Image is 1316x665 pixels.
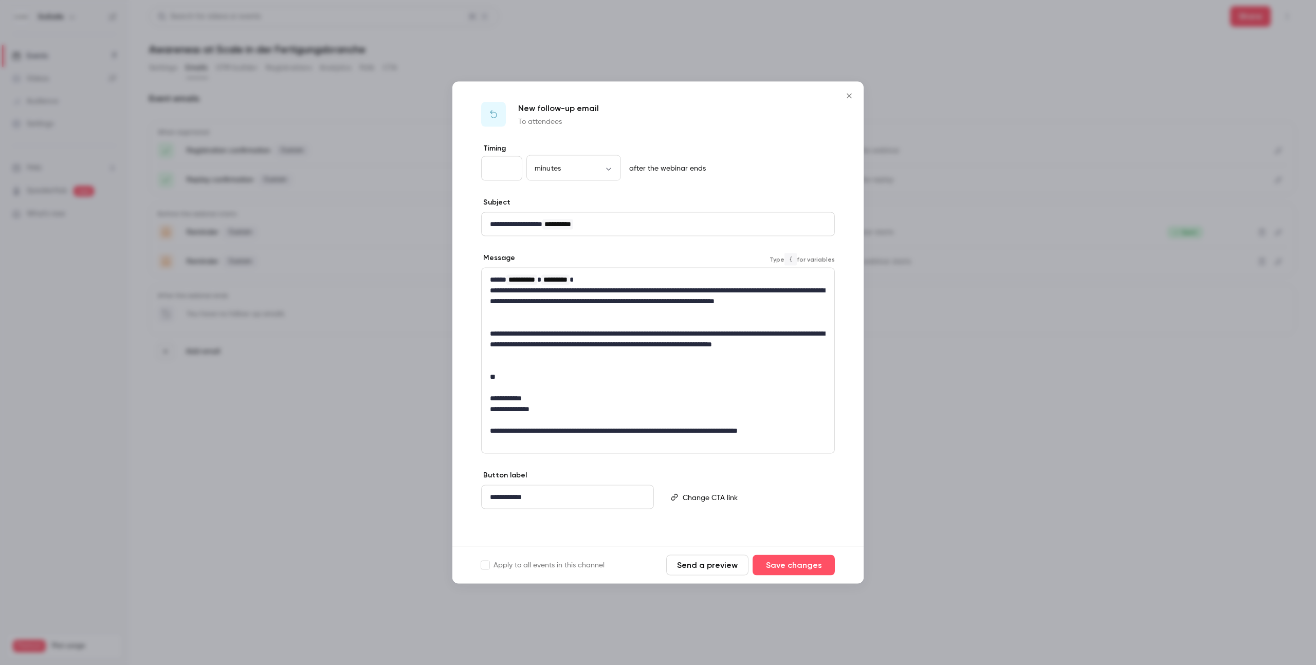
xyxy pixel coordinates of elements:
button: Close [839,86,860,106]
div: editor [482,213,834,236]
div: editor [679,486,834,509]
label: Button label [481,470,527,481]
button: Send a preview [666,555,748,576]
div: minutes [526,163,621,173]
p: To attendees [518,117,599,127]
label: Timing [481,143,835,154]
div: editor [482,268,834,453]
p: after the webinar ends [625,163,706,174]
label: Subject [481,197,510,208]
label: Apply to all events in this channel [481,560,605,570]
button: Save changes [753,555,835,576]
label: Message [481,253,515,263]
code: { [784,253,797,265]
p: New follow-up email [518,102,599,115]
div: editor [482,486,653,509]
span: Type for variables [770,253,835,265]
